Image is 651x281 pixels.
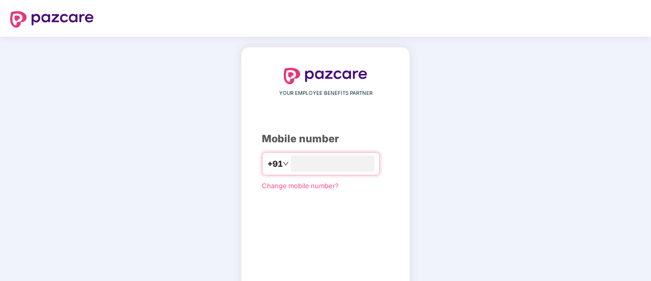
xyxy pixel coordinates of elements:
[284,68,367,84] img: logo
[262,182,339,190] a: Change mobile number?
[283,161,289,167] span: down
[279,89,372,97] span: YOUR EMPLOYEE BENEFITS PARTNER
[267,158,283,170] span: +91
[10,11,94,28] img: logo
[262,131,389,147] div: Mobile number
